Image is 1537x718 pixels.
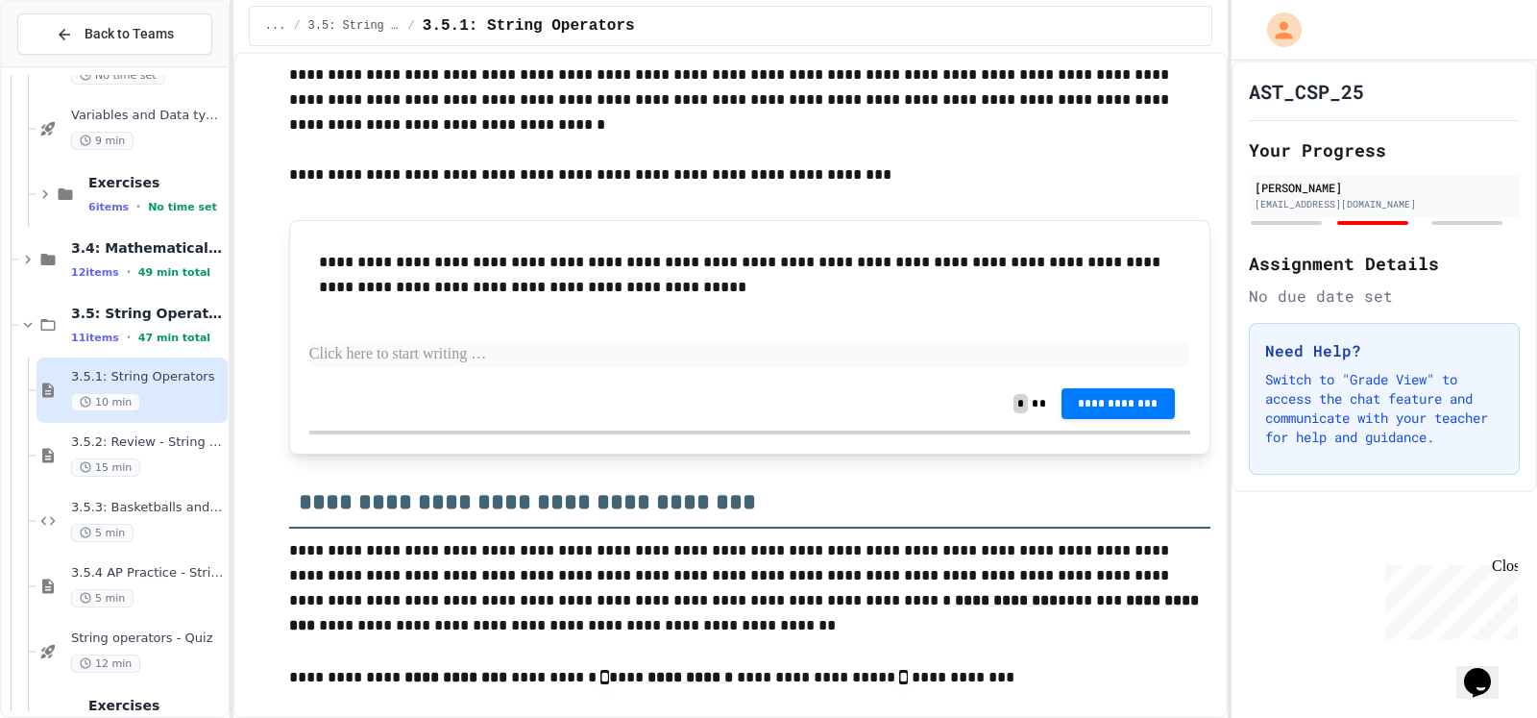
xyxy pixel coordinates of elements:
h3: Need Help? [1265,339,1503,362]
span: No time set [148,201,217,213]
span: 49 min total [138,266,210,279]
div: No due date set [1249,285,1520,308]
span: 5 min [71,524,134,542]
span: 3.5: String Operators [308,18,401,34]
span: Variables and Data types - quiz [71,108,224,124]
span: 11 items [71,332,119,344]
span: 47 min total [138,332,210,344]
span: 3.5.2: Review - String Operators [71,434,224,451]
span: 3.5.1: String Operators [71,369,224,385]
span: 3.5: String Operators [71,305,224,322]
iframe: chat widget [1378,557,1518,639]
p: Switch to "Grade View" to access the chat feature and communicate with your teacher for help and ... [1265,370,1503,447]
h2: Assignment Details [1249,250,1520,277]
div: My Account [1247,8,1306,52]
span: 6 items [88,201,129,213]
h1: AST_CSP_25 [1249,78,1364,105]
span: / [293,18,300,34]
span: 12 min [71,655,140,673]
span: 15 min [71,458,140,477]
span: 3.4: Mathematical Operators [71,239,224,257]
button: Back to Teams [17,13,212,55]
span: 9 min [71,132,134,150]
div: [PERSON_NAME] [1255,179,1514,196]
span: Exercises [88,697,224,714]
span: 12 items [71,266,119,279]
span: String operators - Quiz [71,631,224,647]
span: No time set [71,66,165,85]
span: 10 min [71,393,140,411]
span: • [127,330,131,345]
span: • [136,199,140,214]
span: Exercises [88,174,224,191]
iframe: chat widget [1456,641,1518,699]
span: ... [265,18,286,34]
span: 3.5.4 AP Practice - String Manipulation [71,565,224,582]
div: Chat with us now!Close [8,8,133,122]
h2: Your Progress [1249,136,1520,163]
span: 5 min [71,589,134,607]
span: 3.5.3: Basketballs and Footballs [71,500,224,516]
div: [EMAIL_ADDRESS][DOMAIN_NAME] [1255,197,1514,211]
span: Back to Teams [85,24,174,44]
span: 3.5.1: String Operators [423,14,635,37]
span: • [127,264,131,280]
span: / [408,18,415,34]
